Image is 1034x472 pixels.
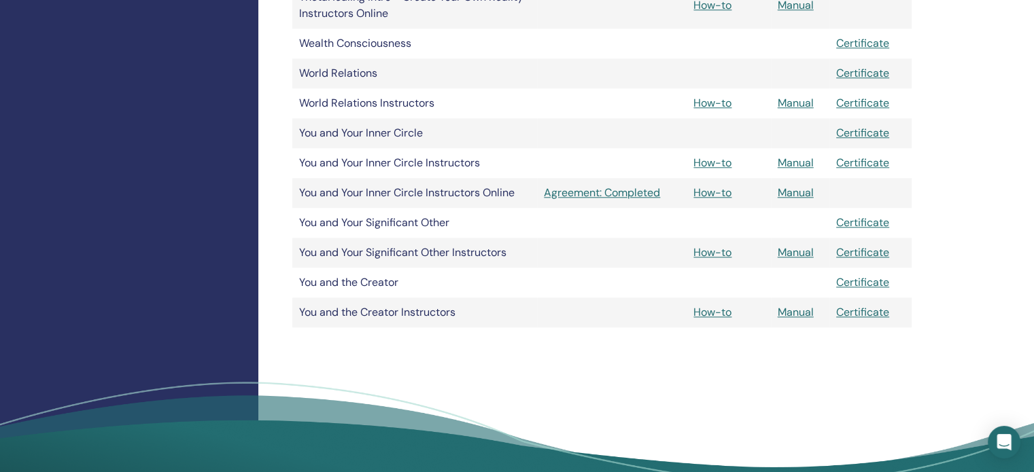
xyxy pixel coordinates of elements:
[778,156,814,170] a: Manual
[836,245,889,259] a: Certificate
[292,88,537,118] td: World Relations Instructors
[836,36,889,50] a: Certificate
[778,305,814,319] a: Manual
[544,185,680,201] a: Agreement: Completed
[836,275,889,289] a: Certificate
[292,118,537,148] td: You and Your Inner Circle
[292,148,537,178] td: You and Your Inner Circle Instructors
[693,156,731,170] a: How-to
[693,185,731,200] a: How-to
[778,245,814,259] a: Manual
[292,58,537,88] td: World Relations
[836,215,889,230] a: Certificate
[292,29,537,58] td: Wealth Consciousness
[836,156,889,170] a: Certificate
[292,208,537,238] td: You and Your Significant Other
[836,96,889,110] a: Certificate
[292,238,537,268] td: You and Your Significant Other Instructors
[292,178,537,208] td: You and Your Inner Circle Instructors Online
[988,426,1020,458] div: Open Intercom Messenger
[693,96,731,110] a: How-to
[292,297,537,327] td: You and the Creator Instructors
[292,268,537,297] td: You and the Creator
[693,245,731,259] a: How-to
[836,305,889,319] a: Certificate
[778,185,814,200] a: Manual
[836,66,889,80] a: Certificate
[836,126,889,140] a: Certificate
[778,96,814,110] a: Manual
[693,305,731,319] a: How-to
